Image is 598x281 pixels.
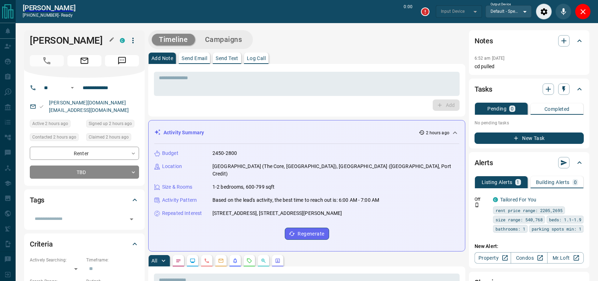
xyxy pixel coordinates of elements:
[475,118,584,128] p: No pending tasks
[493,197,498,202] div: condos.ca
[30,120,83,130] div: Tue Aug 12 2025
[30,147,139,160] div: Renter
[176,258,181,264] svg: Notes
[212,163,459,178] p: [GEOGRAPHIC_DATA] (The Core, [GEOGRAPHIC_DATA]), [GEOGRAPHIC_DATA] ([GEOGRAPHIC_DATA], Port Credit)
[544,107,570,112] p: Completed
[154,126,459,139] div: Activity Summary2 hours ago
[23,4,76,12] a: [PERSON_NAME]
[182,56,207,61] p: Send Email
[30,166,139,179] div: TBD
[23,12,76,18] p: [PHONE_NUMBER] -
[495,207,563,214] span: rent price range: 2205,2695
[127,214,137,224] button: Open
[61,13,73,18] span: ready
[547,252,584,264] a: Mr.Loft
[475,252,511,264] a: Property
[517,180,520,185] p: 1
[89,134,129,141] span: Claimed 2 hours ago
[511,106,514,111] p: 0
[487,106,506,111] p: Pending
[30,257,83,263] p: Actively Searching:
[275,258,281,264] svg: Agent Actions
[247,56,266,61] p: Log Call
[162,183,193,191] p: Size & Rooms
[536,4,552,20] div: Audio Settings
[68,83,77,92] button: Open
[32,134,76,141] span: Contacted 2 hours ago
[212,196,379,204] p: Based on the lead's activity, the best time to reach out is: 6:00 AM - 7:00 AM
[190,258,195,264] svg: Lead Browsing Activity
[261,258,266,264] svg: Opportunities
[475,32,584,49] div: Notes
[475,56,505,61] p: 6:52 am [DATE]
[164,129,204,136] p: Activity Summary
[162,163,182,170] p: Location
[151,258,157,263] p: All
[532,225,581,232] span: parking spots min: 1
[30,191,139,209] div: Tags
[536,180,570,185] p: Building Alerts
[152,34,195,45] button: Timeline
[162,150,178,157] p: Budget
[285,228,329,240] button: Regenerate
[232,258,238,264] svg: Listing Alerts
[404,4,412,20] p: 0:00
[30,236,139,253] div: Criteria
[475,196,489,202] p: Off
[30,35,109,46] h1: [PERSON_NAME]
[105,55,139,66] span: Message
[89,120,132,127] span: Signed up 2 hours ago
[247,258,252,264] svg: Requests
[162,196,197,204] p: Activity Pattern
[475,133,584,144] button: New Task
[30,55,64,66] span: Call
[39,104,44,109] svg: Email Valid
[574,180,577,185] p: 0
[475,243,584,250] p: New Alert:
[204,258,210,264] svg: Calls
[491,2,511,7] label: Output Device
[32,120,68,127] span: Active 2 hours ago
[67,55,101,66] span: Email
[475,81,584,98] div: Tasks
[475,154,584,171] div: Alerts
[575,4,591,20] div: Close
[49,100,129,113] a: [PERSON_NAME][DOMAIN_NAME][EMAIL_ADDRESS][DOMAIN_NAME]
[475,63,584,70] p: cd pulled
[30,238,53,250] h2: Criteria
[162,210,202,217] p: Repeated Interest
[212,183,275,191] p: 1-2 bedrooms, 600-799 sqft
[120,38,125,43] div: condos.ca
[555,4,571,20] div: Mute
[426,130,449,136] p: 2 hours ago
[198,34,249,45] button: Campaigns
[475,202,480,207] svg: Push Notification Only
[30,194,44,206] h2: Tags
[475,35,493,47] h2: Notes
[549,216,581,223] span: beds: 1.1-1.9
[495,216,543,223] span: size range: 540,768
[486,5,532,17] div: Default - Speakers (JieLi BR17)
[212,150,237,157] p: 2450-2800
[511,252,547,264] a: Condos
[212,210,342,217] p: [STREET_ADDRESS], [STREET_ADDRESS][PERSON_NAME]
[86,120,139,130] div: Tue Aug 12 2025
[30,133,83,143] div: Tue Aug 12 2025
[86,257,139,263] p: Timeframe:
[475,157,493,168] h2: Alerts
[482,180,513,185] p: Listing Alerts
[216,56,238,61] p: Send Text
[475,83,492,95] h2: Tasks
[495,225,525,232] span: bathrooms: 1
[86,133,139,143] div: Tue Aug 12 2025
[218,258,224,264] svg: Emails
[151,56,173,61] p: Add Note
[500,197,536,202] a: Tailored For You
